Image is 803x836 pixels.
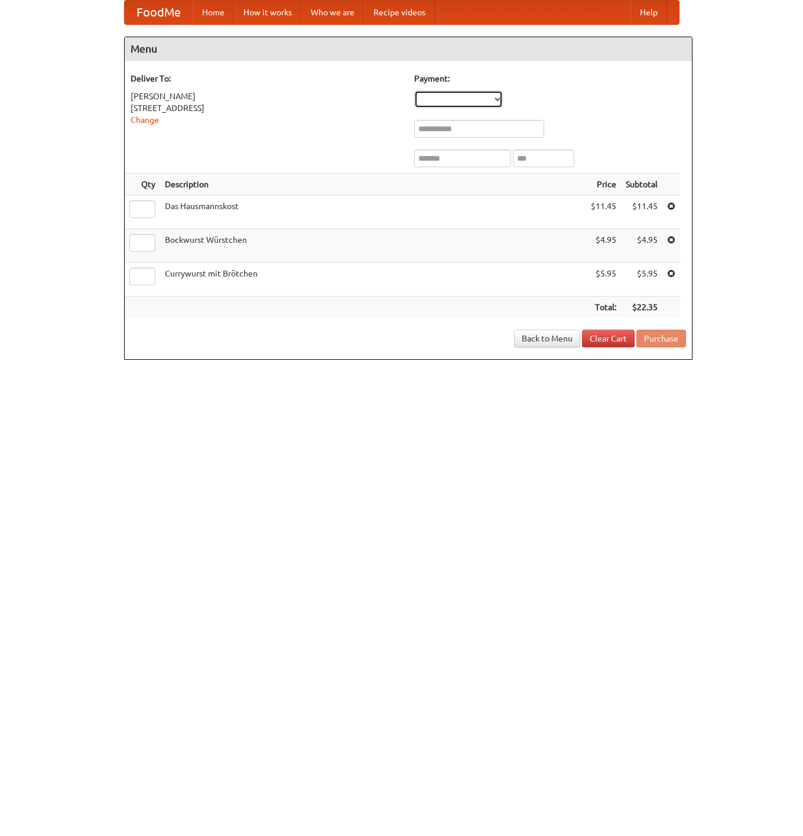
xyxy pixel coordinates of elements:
[586,174,621,196] th: Price
[514,330,580,347] a: Back to Menu
[131,73,402,84] h5: Deliver To:
[131,102,402,114] div: [STREET_ADDRESS]
[414,73,686,84] h5: Payment:
[621,229,662,263] td: $4.95
[125,37,692,61] h4: Menu
[131,90,402,102] div: [PERSON_NAME]
[582,330,635,347] a: Clear Cart
[160,174,586,196] th: Description
[621,174,662,196] th: Subtotal
[586,297,621,318] th: Total:
[621,196,662,229] td: $11.45
[586,196,621,229] td: $11.45
[364,1,435,24] a: Recipe videos
[193,1,234,24] a: Home
[125,174,160,196] th: Qty
[621,263,662,297] td: $5.95
[636,330,686,347] button: Purchase
[301,1,364,24] a: Who we are
[160,263,586,297] td: Currywurst mit Brötchen
[131,115,159,125] a: Change
[160,196,586,229] td: Das Hausmannskost
[630,1,667,24] a: Help
[125,1,193,24] a: FoodMe
[234,1,301,24] a: How it works
[160,229,586,263] td: Bockwurst Würstchen
[586,229,621,263] td: $4.95
[586,263,621,297] td: $5.95
[621,297,662,318] th: $22.35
